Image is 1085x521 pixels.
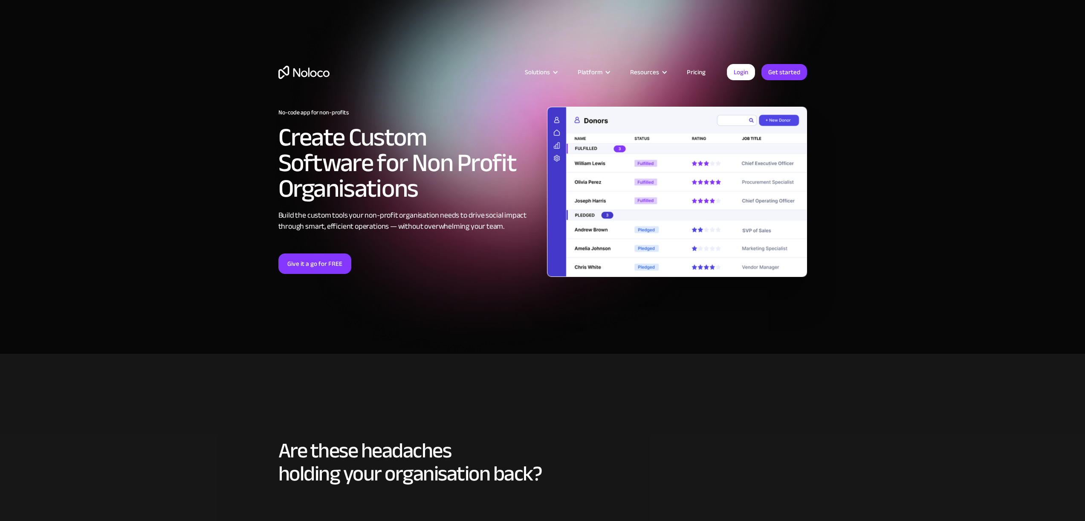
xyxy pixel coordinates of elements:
[278,66,330,79] a: home
[278,439,807,485] h2: Are these headaches holding your organisation back?
[676,67,716,78] a: Pricing
[761,64,807,80] a: Get started
[278,210,538,232] div: Build the custom tools your non-profit organisation needs to drive social impact through smart, e...
[525,67,550,78] div: Solutions
[578,67,602,78] div: Platform
[619,67,676,78] div: Resources
[514,67,567,78] div: Solutions
[567,67,619,78] div: Platform
[727,64,755,80] a: Login
[630,67,659,78] div: Resources
[278,125,538,201] h2: Create Custom Software for Non Profit Organisations
[278,253,351,274] a: Give it a go for FREE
